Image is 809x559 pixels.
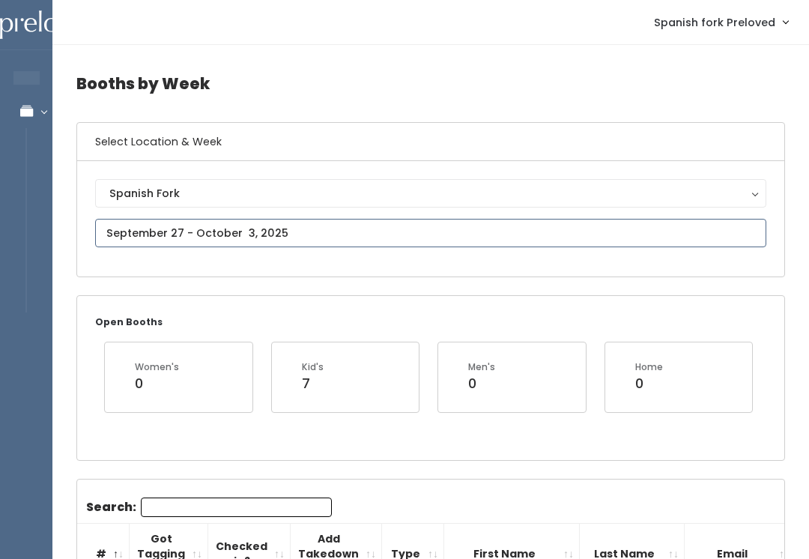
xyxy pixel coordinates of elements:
[468,374,495,393] div: 0
[77,123,784,161] h6: Select Location & Week
[635,360,663,374] div: Home
[86,498,332,517] label: Search:
[76,63,785,104] h4: Booths by Week
[654,14,775,31] span: Spanish fork Preloved
[109,185,752,202] div: Spanish Fork
[302,360,324,374] div: Kid's
[135,374,179,393] div: 0
[95,315,163,328] small: Open Booths
[135,360,179,374] div: Women's
[141,498,332,517] input: Search:
[635,374,663,393] div: 0
[639,6,803,38] a: Spanish fork Preloved
[468,360,495,374] div: Men's
[95,219,766,247] input: September 27 - October 3, 2025
[95,179,766,208] button: Spanish Fork
[302,374,324,393] div: 7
